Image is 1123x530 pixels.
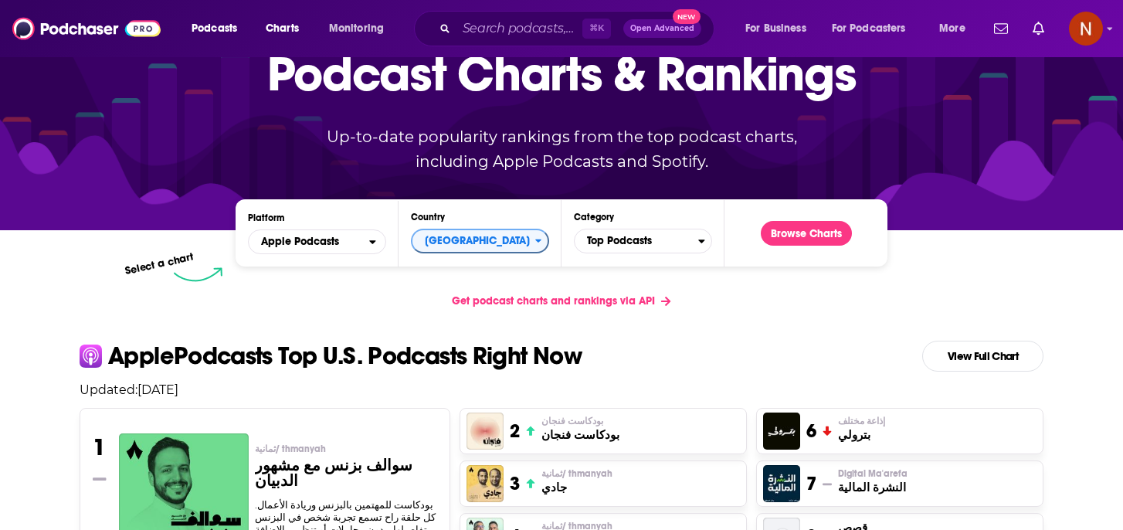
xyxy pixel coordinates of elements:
button: open menu [928,16,985,41]
p: Digital Ma'arefa [838,467,908,480]
h3: 6 [806,420,816,443]
span: More [939,18,965,39]
img: Podchaser - Follow, Share and Rate Podcasts [12,14,161,43]
img: جادي [467,465,504,502]
h3: بترولي [838,427,885,443]
a: Charts [256,16,308,41]
button: Open AdvancedNew [623,19,701,38]
img: User Profile [1069,12,1103,46]
a: إذاعة مختلفبترولي [838,415,885,443]
button: open menu [735,16,826,41]
span: ⌘ K [582,19,611,39]
span: New [673,9,701,24]
img: النشرة المالية [763,465,800,502]
span: بودكاست فنجان [541,415,603,427]
h3: 7 [806,472,816,495]
p: إذاعة مختلف [838,415,885,427]
span: Monitoring [329,18,384,39]
h3: جادي [541,480,612,495]
h3: 3 [510,472,520,495]
a: Show notifications dropdown [1026,15,1050,42]
span: For Business [745,18,806,39]
span: Apple Podcasts [261,236,339,247]
a: Digital Ma'arefaالنشرة المالية [838,467,908,495]
a: ثمانية/ thmanyahسوالف بزنس مع مشهور الدبيان [255,443,438,498]
p: Up-to-date popularity rankings from the top podcast charts, including Apple Podcasts and Spotify. [296,124,827,174]
button: Countries [411,229,549,253]
a: Show notifications dropdown [988,15,1014,42]
a: بودكاست فنجانبودكاست فنجان [541,415,619,443]
button: open menu [248,229,386,254]
span: [GEOGRAPHIC_DATA] [412,228,535,254]
h3: 1 [93,433,106,461]
span: Charts [266,18,299,39]
input: Search podcasts, credits, & more... [456,16,582,41]
button: open menu [181,16,257,41]
p: Apple Podcasts Top U.S. Podcasts Right Now [108,344,582,369]
p: ثمانية/ thmanyah [541,467,612,480]
img: بترولي [763,413,800,450]
span: Logged in as AdelNBM [1069,12,1103,46]
a: View Full Chart [922,341,1043,372]
span: Top Podcasts [575,228,698,254]
h3: النشرة المالية [838,480,908,495]
a: ثمانية/ thmanyahجادي [541,467,612,495]
button: Show profile menu [1069,12,1103,46]
p: ثمانية/ thmanyah [255,443,438,455]
h3: سوالف بزنس مع مشهور الدبيان [255,458,438,489]
button: open menu [822,16,928,41]
span: Get podcast charts and rankings via API [452,294,655,307]
button: open menu [318,16,404,41]
button: Browse Charts [761,221,852,246]
p: Podcast Charts & Rankings [267,23,857,124]
h2: Platforms [248,229,386,254]
button: Categories [574,229,712,253]
p: Updated: [DATE] [67,382,1056,397]
div: Search podcasts, credits, & more... [429,11,729,46]
img: apple Icon [80,345,102,367]
img: select arrow [174,267,222,282]
span: Podcasts [192,18,237,39]
img: بودكاست فنجان [467,413,504,450]
a: Get podcast charts and rankings via API [439,282,683,320]
p: Select a chart [124,250,195,277]
p: بودكاست فنجان [541,415,619,427]
span: ثمانية/ thmanyah [255,443,326,455]
h3: بودكاست فنجان [541,427,619,443]
span: For Podcasters [832,18,906,39]
span: Open Advanced [630,25,694,32]
h3: 2 [510,420,520,443]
